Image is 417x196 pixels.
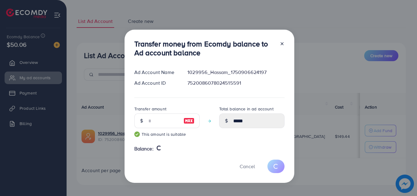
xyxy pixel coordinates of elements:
label: Transfer amount [134,106,166,112]
img: guide [134,131,140,137]
div: 7520086078024515591 [183,80,289,87]
button: Cancel [232,160,263,173]
span: Cancel [240,163,255,170]
div: Ad Account Name [129,69,183,76]
img: image [183,117,194,124]
div: Ad Account ID [129,80,183,87]
span: Balance: [134,145,154,152]
div: 1029956_Hassam_1750906624197 [183,69,289,76]
label: Total balance in ad account [219,106,274,112]
small: This amount is suitable [134,131,200,137]
h3: Transfer money from Ecomdy balance to Ad account balance [134,39,275,57]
